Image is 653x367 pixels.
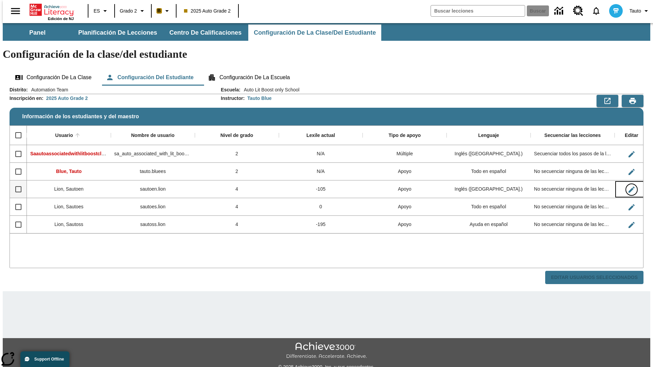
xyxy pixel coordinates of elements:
input: Buscar campo [431,5,525,16]
button: Support Offline [20,351,69,367]
a: Notificaciones [587,2,605,20]
div: Información de los estudiantes y del maestro [10,86,643,284]
span: Saautoassociatedwithlitboostcl, Saautoassociatedwithlitboostcl [30,151,175,156]
div: Lenguaje [478,133,499,139]
span: Lion, Sautoes [54,204,84,209]
span: Tauto [630,7,641,15]
div: Inglés (EE. UU.) [447,180,531,198]
button: Editar Usuario [625,183,638,196]
div: sa_auto_associated_with_lit_boost_classes [111,145,195,163]
div: Múltiple [363,145,447,163]
div: Apoyo [363,163,447,180]
button: Configuración de la clase/del estudiante [248,24,381,41]
span: Automation Team [28,86,68,93]
div: Apoyo [363,216,447,233]
div: Apoyo [363,180,447,198]
div: -195 [279,216,363,233]
div: Tipo de apoyo [388,133,421,139]
div: No secuenciar ninguna de las lecciones [531,198,615,216]
div: No secuenciar ninguna de las lecciones [531,180,615,198]
button: Escoja un nuevo avatar [605,2,627,20]
div: 4 [195,216,279,233]
div: 4 [195,198,279,216]
div: -105 [279,180,363,198]
button: Configuración del estudiante [100,69,199,86]
div: No secuenciar ninguna de las lecciones [531,163,615,180]
button: Exportar a CSV [597,95,618,107]
button: Grado: Grado 2, Elige un grado [117,5,149,17]
button: Editar Usuario [625,218,638,232]
img: Achieve3000 Differentiate Accelerate Achieve [286,342,367,360]
button: Configuración de la escuela [202,69,295,86]
div: Todo en español [447,198,531,216]
button: Editar Usuario [625,165,638,179]
button: Planificación de lecciones [73,24,163,41]
div: 2 [195,163,279,180]
div: No secuenciar ninguna de las lecciones [531,216,615,233]
button: Boost El color de la clase es anaranjado claro. Cambiar el color de la clase. [154,5,174,17]
button: Editar Usuario [625,200,638,214]
span: Edición de NJ [48,17,74,21]
button: Vista previa de impresión [622,95,643,107]
h2: Inscripción en : [10,95,44,101]
img: avatar image [609,4,623,18]
div: sautoes.lion [111,198,195,216]
div: Secuenciar todos los pasos de la lección [531,145,615,163]
span: Support Offline [34,357,64,362]
span: Grado 2 [120,7,137,15]
div: Nivel de grado [220,133,253,139]
h2: Instructor : [221,95,245,101]
button: Panel [3,24,71,41]
div: Portada [30,2,74,21]
div: Secuenciar las lecciones [545,133,601,139]
div: Subbarra de navegación [3,23,650,41]
div: Inglés (EE. UU.) [447,145,531,163]
div: Usuario [55,133,73,139]
h2: Distrito : [10,87,28,93]
div: Nombre de usuario [131,133,174,139]
div: Subbarra de navegación [3,24,382,41]
button: Editar Usuario [625,147,638,161]
div: Configuración de la clase/del estudiante [10,69,643,86]
span: Blue, Tauto [56,169,82,174]
div: Tauto Blue [247,95,271,102]
a: Centro de información [550,2,569,20]
div: sautoss.lion [111,216,195,233]
a: Centro de recursos, Se abrirá en una pestaña nueva. [569,2,587,20]
div: Lexile actual [306,133,335,139]
button: Lenguaje: ES, Selecciona un idioma [90,5,112,17]
h2: Escuela : [221,87,240,93]
span: Auto Lit Boost only School [240,86,299,93]
div: 2 [195,145,279,163]
div: Ayuda en español [447,216,531,233]
div: Apoyo [363,198,447,216]
div: 2025 Auto Grade 2 [46,95,88,102]
div: 0 [279,198,363,216]
div: 4 [195,180,279,198]
div: tauto.bluees [111,163,195,180]
span: Lion, Sautoss [54,222,83,227]
div: N/A [279,145,363,163]
span: Lion, Sautoen [54,186,83,192]
span: Información de los estudiantes y del maestro [22,113,139,120]
span: 2025 Auto Grade 2 [184,7,231,15]
button: Centro de calificaciones [164,24,247,41]
div: sautoen.lion [111,180,195,198]
button: Configuración de la clase [10,69,97,86]
button: Abrir el menú lateral [5,1,26,21]
span: B [157,6,161,15]
div: N/A [279,163,363,180]
span: ES [94,7,100,15]
div: Editar [625,133,638,139]
h1: Configuración de la clase/del estudiante [3,48,650,60]
a: Portada [30,3,74,17]
button: Perfil/Configuración [627,5,653,17]
div: Todo en español [447,163,531,180]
